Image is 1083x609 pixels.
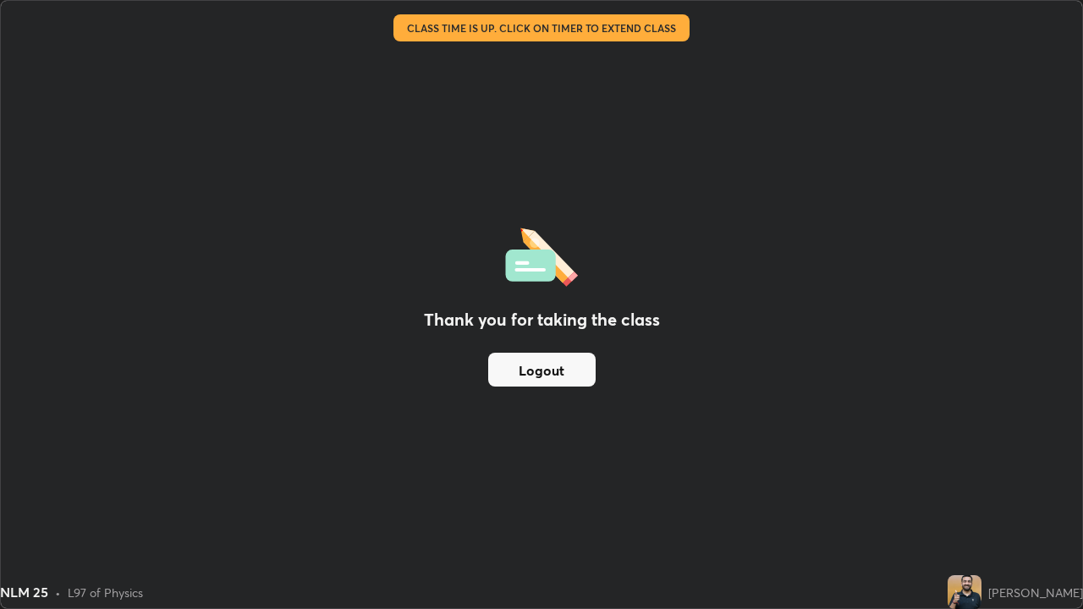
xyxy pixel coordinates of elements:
[488,353,596,387] button: Logout
[55,584,61,601] div: •
[948,575,981,609] img: ff9b44368b1746629104e40f292850d8.jpg
[68,584,143,601] div: L97 of Physics
[988,584,1083,601] div: [PERSON_NAME]
[424,307,660,332] h2: Thank you for taking the class
[505,222,578,287] img: offlineFeedback.1438e8b3.svg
